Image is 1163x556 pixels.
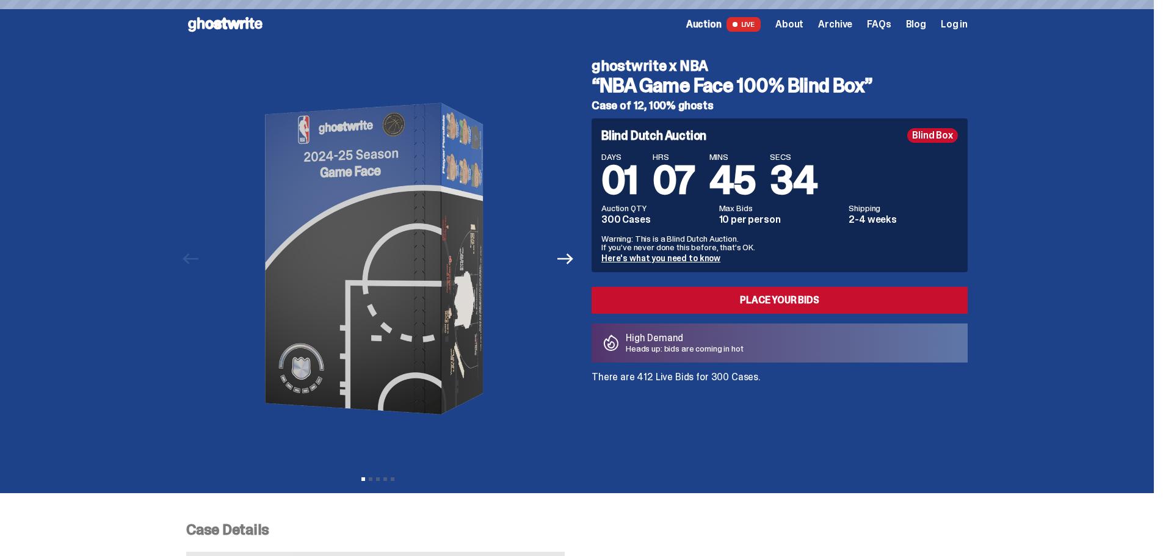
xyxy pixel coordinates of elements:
div: Blind Box [907,128,958,143]
span: SECS [770,153,817,161]
p: Case Details [186,522,968,537]
span: 34 [770,155,817,206]
button: View slide 2 [369,477,372,481]
p: Warning: This is a Blind Dutch Auction. If you’ve never done this before, that’s OK. [601,234,958,251]
span: LIVE [726,17,761,32]
a: Place your Bids [592,287,968,314]
a: Blog [906,20,926,29]
h4: ghostwrite x NBA [592,59,968,73]
button: View slide 1 [361,477,365,481]
span: Auction [686,20,722,29]
a: Archive [818,20,852,29]
p: There are 412 Live Bids for 300 Cases. [592,372,968,382]
img: NBA-Hero-1.png [210,49,546,469]
button: View slide 5 [391,477,394,481]
span: 01 [601,155,638,206]
button: View slide 3 [376,477,380,481]
button: Next [552,245,579,272]
dt: Auction QTY [601,204,712,212]
dd: 2-4 weeks [849,215,958,225]
h5: Case of 12, 100% ghosts [592,100,968,111]
a: About [775,20,803,29]
a: Auction LIVE [686,17,761,32]
span: HRS [653,153,695,161]
dd: 10 per person [719,215,842,225]
a: Log in [941,20,968,29]
a: Here's what you need to know [601,253,720,264]
span: MINS [709,153,756,161]
dd: 300 Cases [601,215,712,225]
h3: “NBA Game Face 100% Blind Box” [592,76,968,95]
p: Heads up: bids are coming in hot [626,344,744,353]
span: DAYS [601,153,638,161]
span: 07 [653,155,695,206]
p: High Demand [626,333,744,343]
h4: Blind Dutch Auction [601,129,706,142]
span: 45 [709,155,756,206]
a: FAQs [867,20,891,29]
button: View slide 4 [383,477,387,481]
dt: Max Bids [719,204,842,212]
dt: Shipping [849,204,958,212]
